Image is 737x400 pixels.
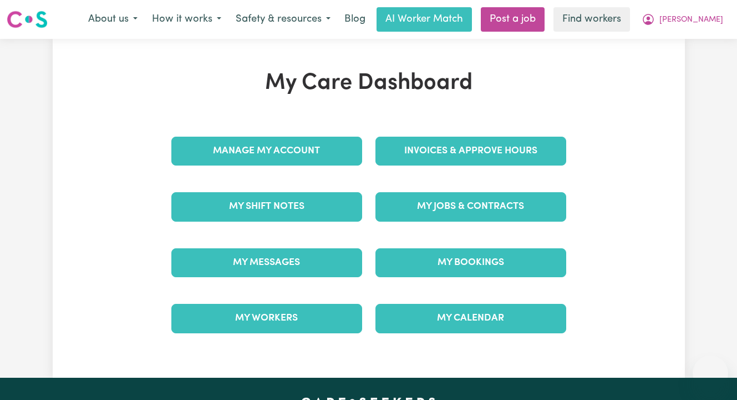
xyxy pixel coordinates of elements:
[171,304,362,333] a: My Workers
[171,192,362,221] a: My Shift Notes
[375,304,566,333] a: My Calendar
[375,137,566,166] a: Invoices & Approve Hours
[171,248,362,277] a: My Messages
[338,7,372,32] a: Blog
[81,8,145,31] button: About us
[165,70,573,97] h1: My Care Dashboard
[659,14,723,26] span: [PERSON_NAME]
[7,7,48,32] a: Careseekers logo
[145,8,228,31] button: How it works
[375,192,566,221] a: My Jobs & Contracts
[377,7,472,32] a: AI Worker Match
[553,7,630,32] a: Find workers
[375,248,566,277] a: My Bookings
[481,7,545,32] a: Post a job
[634,8,730,31] button: My Account
[171,137,362,166] a: Manage My Account
[228,8,338,31] button: Safety & resources
[7,9,48,29] img: Careseekers logo
[693,356,728,391] iframe: Button to launch messaging window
